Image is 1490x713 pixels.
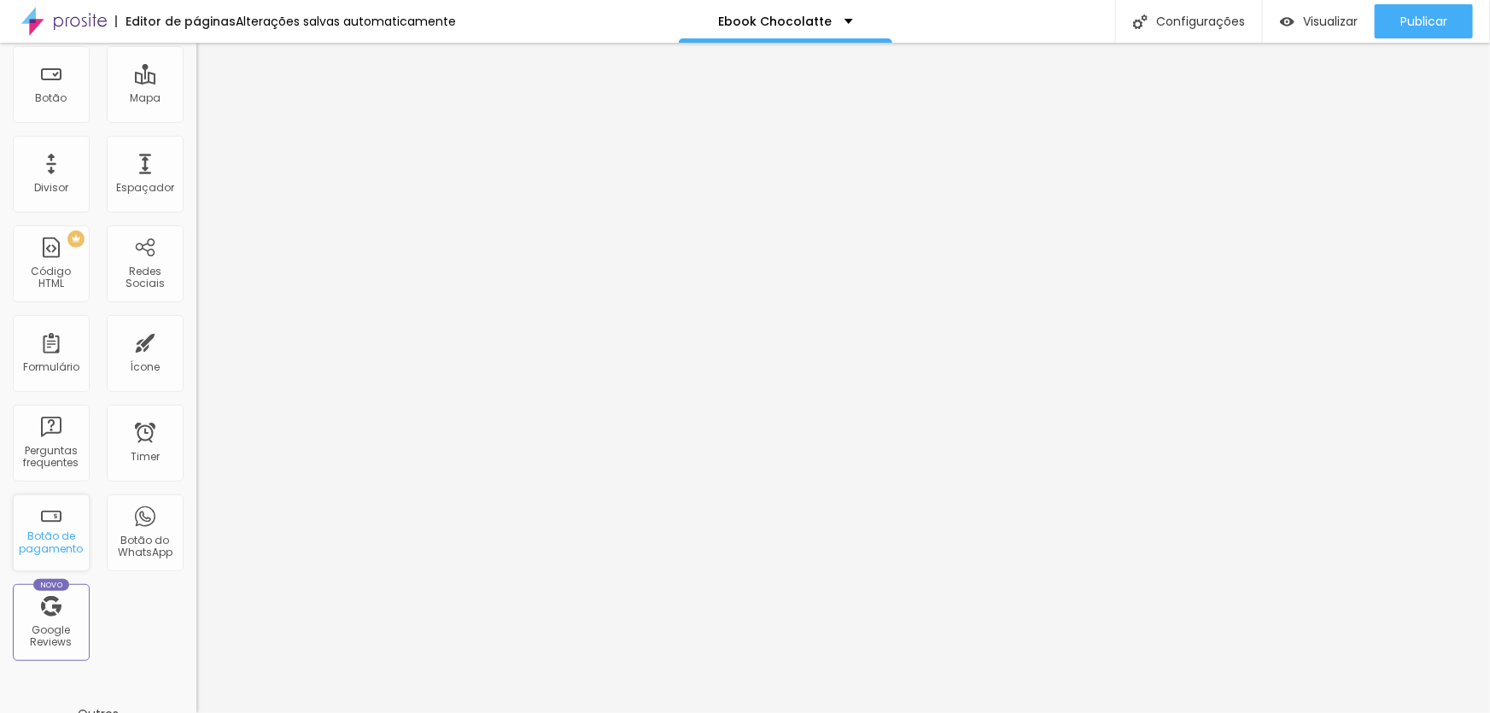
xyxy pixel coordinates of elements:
div: Código HTML [17,266,85,290]
p: Ebook Chocolatte [718,15,832,27]
img: Icone [1133,15,1148,29]
div: Divisor [34,182,68,194]
div: Formulário [23,361,79,373]
button: Visualizar [1263,4,1375,38]
div: Google Reviews [17,624,85,649]
div: Redes Sociais [111,266,178,290]
img: view-1.svg [1280,15,1294,29]
div: Mapa [130,92,161,104]
div: Espaçador [116,182,174,194]
iframe: Editor [196,43,1490,713]
div: Botão do WhatsApp [111,535,178,559]
div: Botão de pagamento [17,530,85,555]
div: Ícone [131,361,161,373]
span: Visualizar [1303,15,1358,28]
span: Publicar [1400,15,1447,28]
button: Publicar [1375,4,1473,38]
div: Novo [33,579,70,591]
div: Timer [131,451,160,463]
div: Alterações salvas automaticamente [236,15,456,27]
div: Botão [36,92,67,104]
div: Perguntas frequentes [17,445,85,470]
div: Editor de páginas [115,15,236,27]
